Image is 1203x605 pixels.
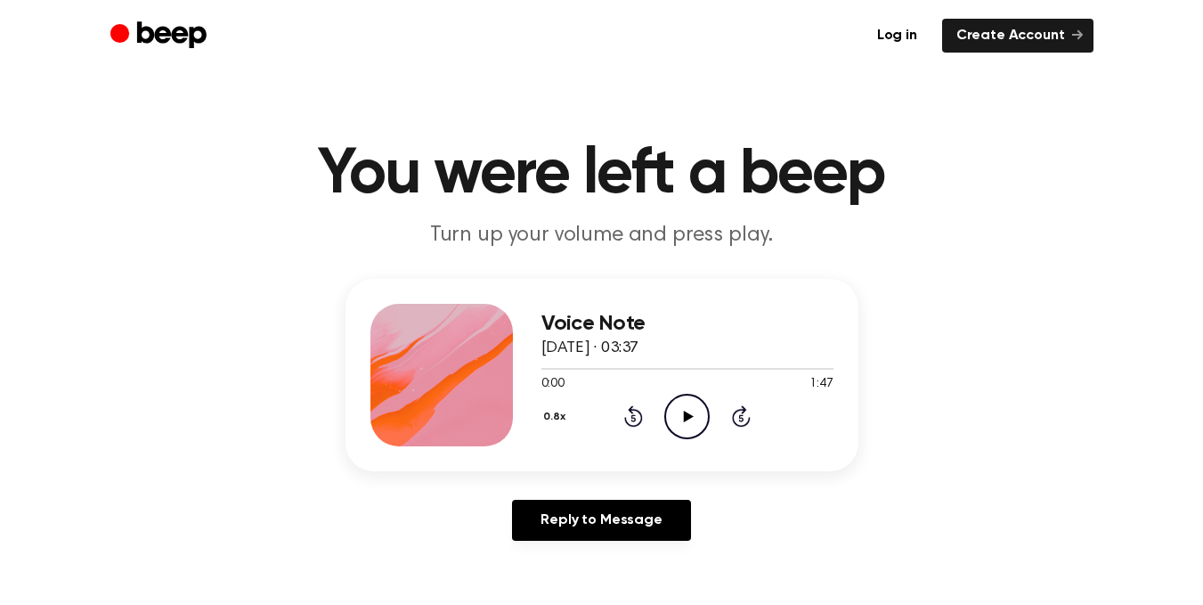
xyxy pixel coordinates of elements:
a: Create Account [942,19,1093,53]
button: 0.8x [541,402,573,432]
span: [DATE] · 03:37 [541,340,639,356]
a: Reply to Message [512,500,690,541]
p: Turn up your volume and press play. [260,221,944,250]
span: 0:00 [541,375,565,394]
a: Log in [863,19,931,53]
h3: Voice Note [541,312,833,336]
span: 1:47 [809,375,833,394]
a: Beep [110,19,211,53]
h1: You were left a beep [146,143,1058,207]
